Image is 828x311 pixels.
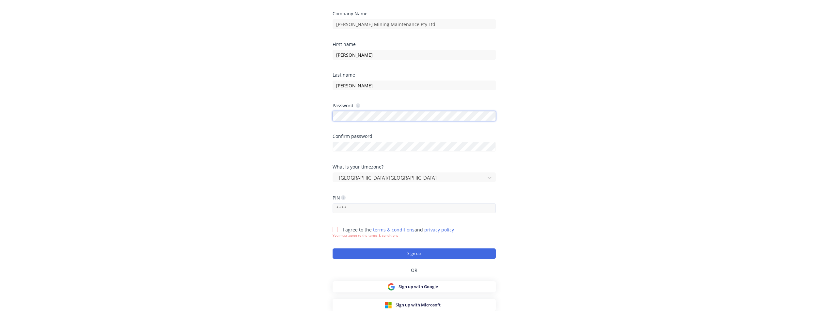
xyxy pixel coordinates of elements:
div: Last name [333,73,496,77]
div: Confirm password [333,134,496,139]
button: Sign up with Google [333,281,496,292]
button: Sign up [333,248,496,259]
div: OR [333,259,496,281]
a: terms & conditions [373,227,414,233]
button: Sign up with Microsoft [333,299,496,311]
div: You must agree to the terms & conditions [333,233,454,238]
div: Company Name [333,11,496,16]
div: PIN [333,195,346,201]
span: Sign up with Microsoft [396,302,441,308]
span: I agree to the and [343,227,454,233]
span: Sign up with Google [398,284,438,290]
a: privacy policy [424,227,454,233]
div: Password [333,102,360,109]
div: What is your timezone? [333,165,496,169]
div: First name [333,42,496,47]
